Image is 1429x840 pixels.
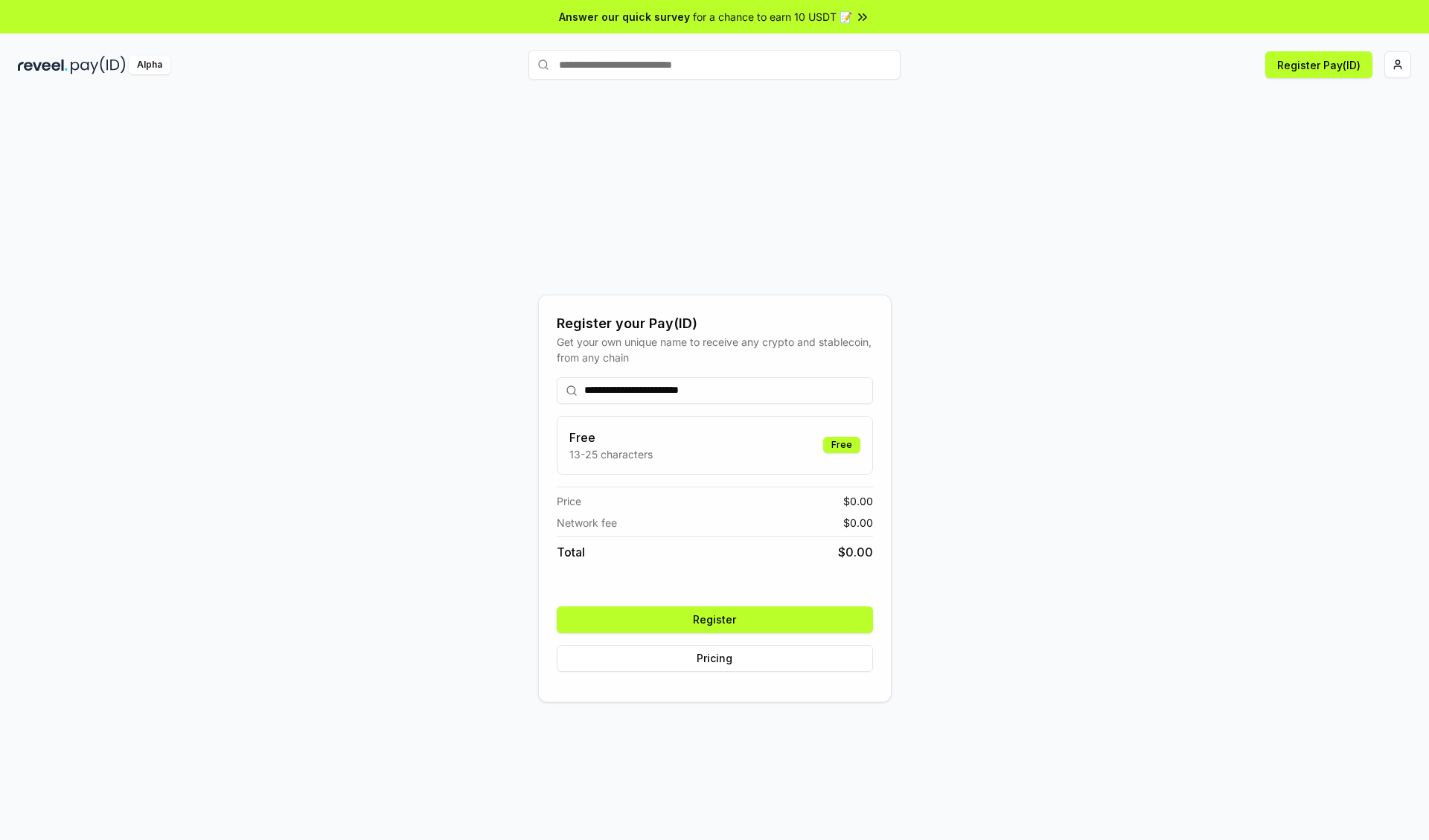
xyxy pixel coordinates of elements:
[843,515,873,530] span: $ 0.00
[557,645,873,672] button: Pricing
[693,9,852,25] span: for a chance to earn 10 USDT 📝
[557,313,873,334] div: Register your Pay(ID)
[557,606,873,633] button: Register
[569,429,653,446] h3: Free
[557,515,617,530] span: Network fee
[843,493,873,509] span: $ 0.00
[838,543,873,561] span: $ 0.00
[823,437,860,453] div: Free
[569,446,653,462] p: 13-25 characters
[557,543,585,561] span: Total
[559,9,690,25] span: Answer our quick survey
[71,56,126,74] img: pay_id
[18,56,68,74] img: reveel_dark
[557,493,581,509] span: Price
[557,334,873,365] div: Get your own unique name to receive any crypto and stablecoin, from any chain
[129,56,170,74] div: Alpha
[1265,51,1372,78] button: Register Pay(ID)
